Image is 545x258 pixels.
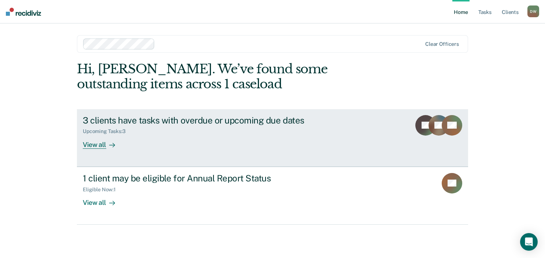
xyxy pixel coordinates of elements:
div: View all [83,134,124,149]
div: View all [83,192,124,207]
div: Open Intercom Messenger [520,233,538,251]
img: Recidiviz [6,8,41,16]
div: D W [527,5,539,17]
a: 3 clients have tasks with overdue or upcoming due datesUpcoming Tasks:3View all [77,109,468,167]
div: Upcoming Tasks : 3 [83,128,131,134]
a: 1 client may be eligible for Annual Report StatusEligible Now:1View all [77,167,468,225]
button: DW [527,5,539,17]
div: Clear officers [425,41,459,47]
div: Hi, [PERSON_NAME]. We’ve found some outstanding items across 1 caseload [77,62,390,92]
div: Eligible Now : 1 [83,187,122,193]
div: 3 clients have tasks with overdue or upcoming due dates [83,115,340,126]
div: 1 client may be eligible for Annual Report Status [83,173,340,184]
